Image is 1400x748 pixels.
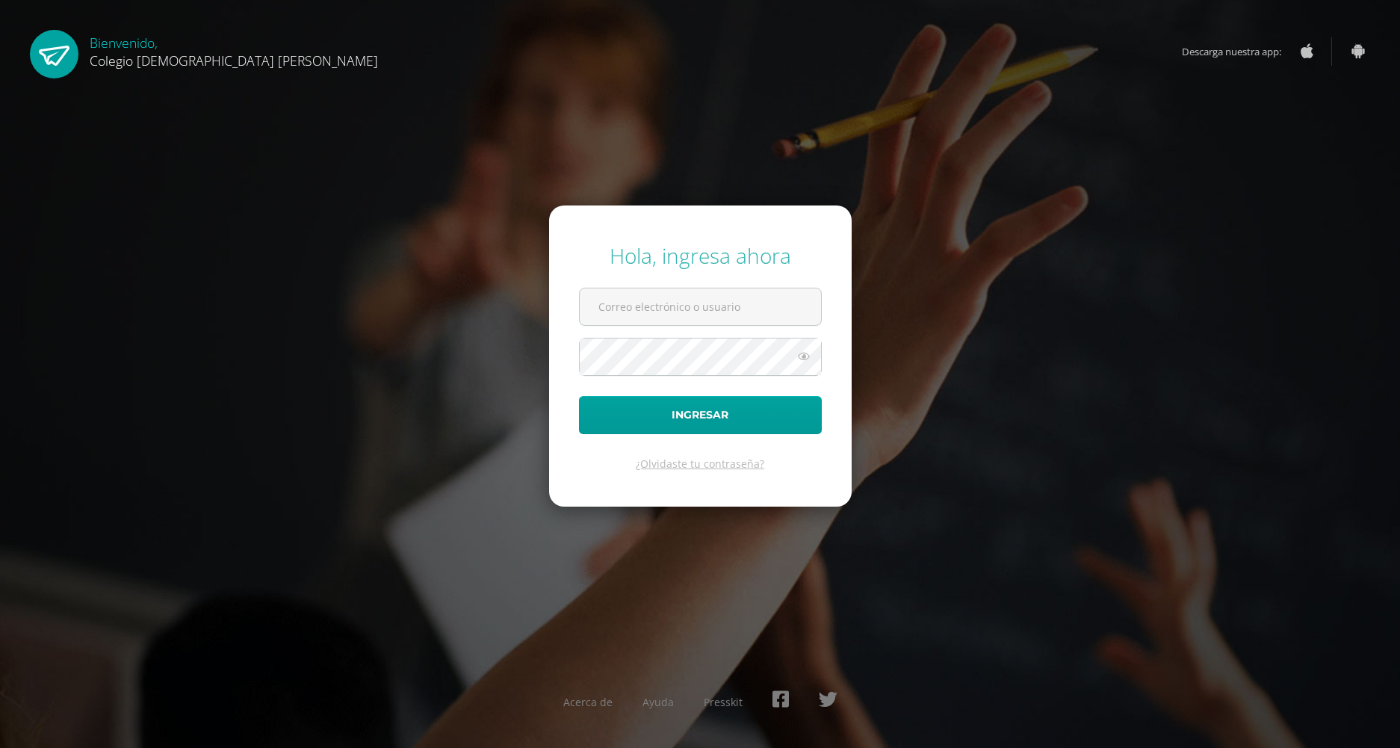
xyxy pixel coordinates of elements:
a: Presskit [704,695,743,709]
div: Bienvenido, [90,30,378,69]
span: Colegio [DEMOGRAPHIC_DATA] [PERSON_NAME] [90,52,378,69]
span: Descarga nuestra app: [1182,37,1296,66]
a: ¿Olvidaste tu contraseña? [636,457,764,471]
input: Correo electrónico o usuario [580,288,821,325]
a: Acerca de [563,695,613,709]
button: Ingresar [579,396,822,434]
a: Ayuda [642,695,674,709]
div: Hola, ingresa ahora [579,241,822,270]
